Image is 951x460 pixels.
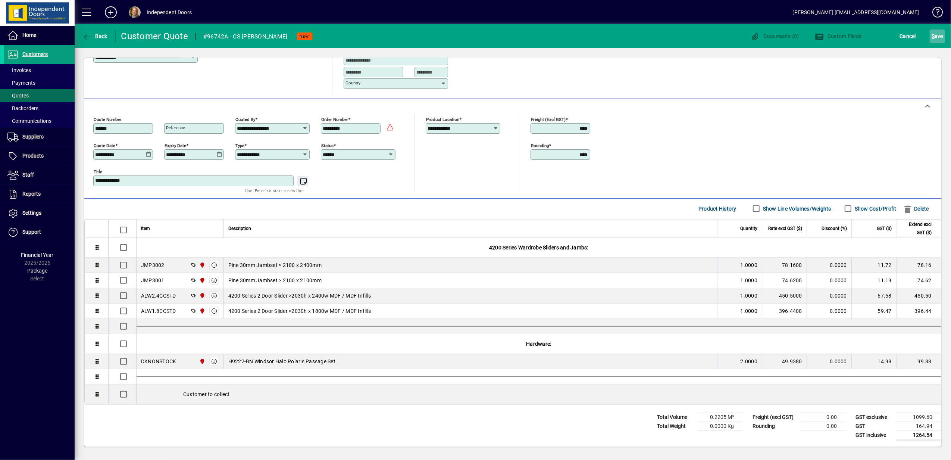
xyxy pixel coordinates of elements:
[4,166,75,184] a: Staff
[197,261,206,269] span: Christchurch
[4,77,75,89] a: Payments
[851,354,896,369] td: 14.98
[4,89,75,102] a: Quotes
[897,413,941,422] td: 1099.60
[903,203,929,215] span: Delete
[793,6,919,18] div: [PERSON_NAME] [EMAIL_ADDRESS][DOMAIN_NAME]
[927,1,942,26] a: Knowledge Base
[900,30,916,42] span: Cancel
[228,224,251,233] span: Description
[767,261,802,269] div: 78.1600
[4,64,75,77] a: Invoices
[813,29,864,43] button: Custom Fields
[165,143,186,148] mat-label: Expiry date
[4,185,75,203] a: Reports
[197,292,206,300] span: Christchurch
[749,422,801,431] td: Rounding
[7,67,31,73] span: Invoices
[75,29,116,43] app-page-header-button: Back
[228,261,322,269] span: Pine 30mm Jambset > 2100 x 2400mm
[22,172,34,178] span: Staff
[698,203,736,215] span: Product History
[22,210,41,216] span: Settings
[896,288,941,304] td: 450.50
[815,33,862,39] span: Custom Fields
[932,33,935,39] span: S
[807,258,851,273] td: 0.0000
[741,261,758,269] span: 1.0000
[137,385,941,404] div: Customer to collect
[22,153,44,159] span: Products
[767,358,802,365] div: 49.9380
[896,258,941,273] td: 78.16
[851,288,896,304] td: 67.58
[22,229,41,235] span: Support
[228,358,335,365] span: H9222-BN Windsor Halo Polaris Passage Set
[807,354,851,369] td: 0.0000
[897,431,941,440] td: 1264.54
[141,358,176,365] div: DKNONSTOCK
[531,143,549,148] mat-label: Rounding
[740,224,757,233] span: Quantity
[853,205,897,212] label: Show Cost/Profit
[653,422,698,431] td: Total Weight
[801,422,846,431] td: 0.00
[531,116,566,122] mat-label: Freight (excl GST)
[698,413,743,422] td: 0.2205 M³
[932,30,943,42] span: ave
[698,422,743,431] td: 0.0000 Kg
[4,115,75,127] a: Communications
[4,204,75,223] a: Settings
[807,273,851,288] td: 0.0000
[767,307,802,315] div: 396.4400
[749,413,801,422] td: Freight (excl GST)
[851,258,896,273] td: 11.72
[851,304,896,319] td: 59.47
[741,277,758,284] span: 1.0000
[228,307,371,315] span: 4200 Series 2 Door Slider >2030h x 1800w MDF / MDF Infills
[741,358,758,365] span: 2.0000
[197,357,206,366] span: Christchurch
[228,292,371,299] span: 4200 Series 2 Door Slider >2030h x 2400w MDF / MDF Infills
[99,6,123,19] button: Add
[147,6,192,18] div: Independent Doors
[896,354,941,369] td: 99.88
[94,169,102,174] mat-label: Title
[137,238,941,257] div: 4200 Series Wardrobe Sliders and Jambs:
[22,32,36,38] span: Home
[801,413,846,422] td: 0.00
[235,143,244,148] mat-label: Type
[300,34,309,39] span: NEW
[141,277,165,284] div: JMP3001
[822,224,847,233] span: Discount (%)
[741,307,758,315] span: 1.0000
[761,205,831,212] label: Show Line Volumes/Weights
[896,304,941,319] td: 396.44
[82,33,107,39] span: Back
[653,413,698,422] td: Total Volume
[897,422,941,431] td: 164.94
[4,223,75,242] a: Support
[4,147,75,165] a: Products
[877,224,892,233] span: GST ($)
[7,118,51,124] span: Communications
[121,30,188,42] div: Customer Quote
[228,277,322,284] span: Pine 30mm Jambset > 2100 x 2100mm
[900,202,936,215] app-page-header-button: Delete selection
[896,273,941,288] td: 74.62
[94,143,115,148] mat-label: Quote date
[852,431,897,440] td: GST inclusive
[695,202,739,215] button: Product History
[7,80,35,86] span: Payments
[4,26,75,45] a: Home
[741,292,758,299] span: 1.0000
[852,413,897,422] td: GST exclusive
[197,276,206,285] span: Christchurch
[930,29,945,43] button: Save
[807,288,851,304] td: 0.0000
[852,422,897,431] td: GST
[22,134,44,140] span: Suppliers
[141,224,150,233] span: Item
[7,93,29,99] span: Quotes
[321,116,348,122] mat-label: Order number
